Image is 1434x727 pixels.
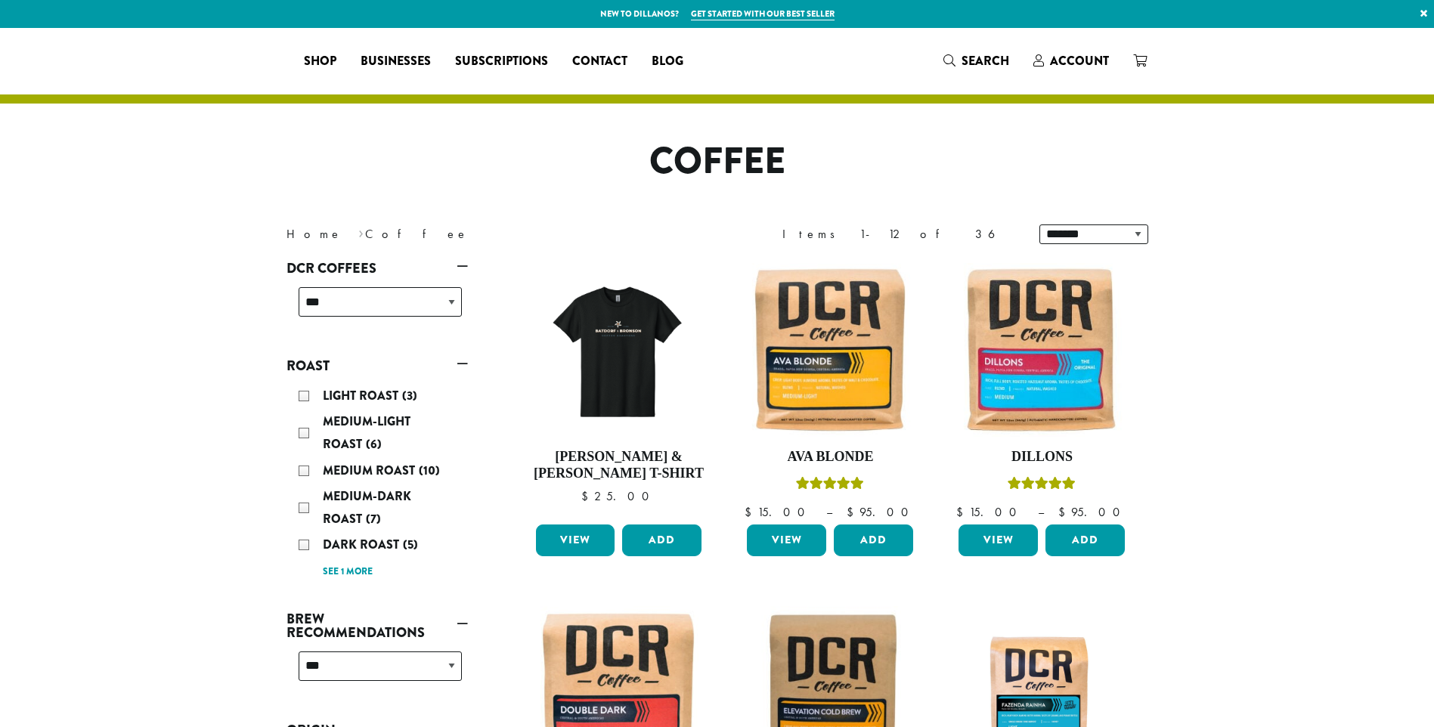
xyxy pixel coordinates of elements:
[745,504,757,520] span: $
[323,565,373,580] a: See 1 more
[323,487,411,527] span: Medium-Dark Roast
[691,8,835,20] a: Get started with our best seller
[286,606,468,645] a: Brew Recommendations
[834,524,913,556] button: Add
[959,524,1038,556] a: View
[747,524,826,556] a: View
[743,263,917,437] img: Ava-Blonde-12oz-1-300x300.jpg
[286,226,342,242] a: Home
[581,488,594,504] span: $
[955,263,1129,518] a: DillonsRated 5.00 out of 5
[402,387,417,404] span: (3)
[403,536,418,553] span: (5)
[304,52,336,71] span: Shop
[745,504,812,520] bdi: 15.00
[572,52,627,71] span: Contact
[532,263,706,518] a: [PERSON_NAME] & [PERSON_NAME] T-Shirt $25.00
[366,510,381,527] span: (7)
[366,435,382,453] span: (6)
[286,379,468,588] div: Roast
[286,645,468,699] div: Brew Recommendations
[743,263,917,518] a: Ava BlondeRated 5.00 out of 5
[323,536,403,553] span: Dark Roast
[956,504,1024,520] bdi: 15.00
[419,462,440,479] span: (10)
[323,413,410,453] span: Medium-Light Roast
[286,281,468,335] div: DCR Coffees
[358,220,364,243] span: ›
[1038,504,1044,520] span: –
[955,449,1129,466] h4: Dillons
[292,49,348,73] a: Shop
[1050,52,1109,70] span: Account
[286,353,468,379] a: Roast
[743,449,917,466] h4: Ava Blonde
[361,52,431,71] span: Businesses
[962,52,1009,70] span: Search
[796,475,864,497] div: Rated 5.00 out of 5
[532,449,706,481] h4: [PERSON_NAME] & [PERSON_NAME] T-Shirt
[931,48,1021,73] a: Search
[1045,524,1125,556] button: Add
[323,462,419,479] span: Medium Roast
[956,504,969,520] span: $
[652,52,683,71] span: Blog
[1058,504,1071,520] span: $
[1058,504,1127,520] bdi: 95.00
[286,225,695,243] nav: Breadcrumb
[847,504,915,520] bdi: 95.00
[323,387,402,404] span: Light Roast
[782,225,1017,243] div: Items 1-12 of 36
[581,488,656,504] bdi: 25.00
[622,524,702,556] button: Add
[826,504,832,520] span: –
[275,140,1160,184] h1: Coffee
[531,263,705,437] img: BB-T-Shirt-Mockup-scaled.png
[286,255,468,281] a: DCR Coffees
[536,524,615,556] a: View
[455,52,548,71] span: Subscriptions
[1008,475,1076,497] div: Rated 5.00 out of 5
[955,263,1129,437] img: Dillons-12oz-300x300.jpg
[847,504,859,520] span: $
